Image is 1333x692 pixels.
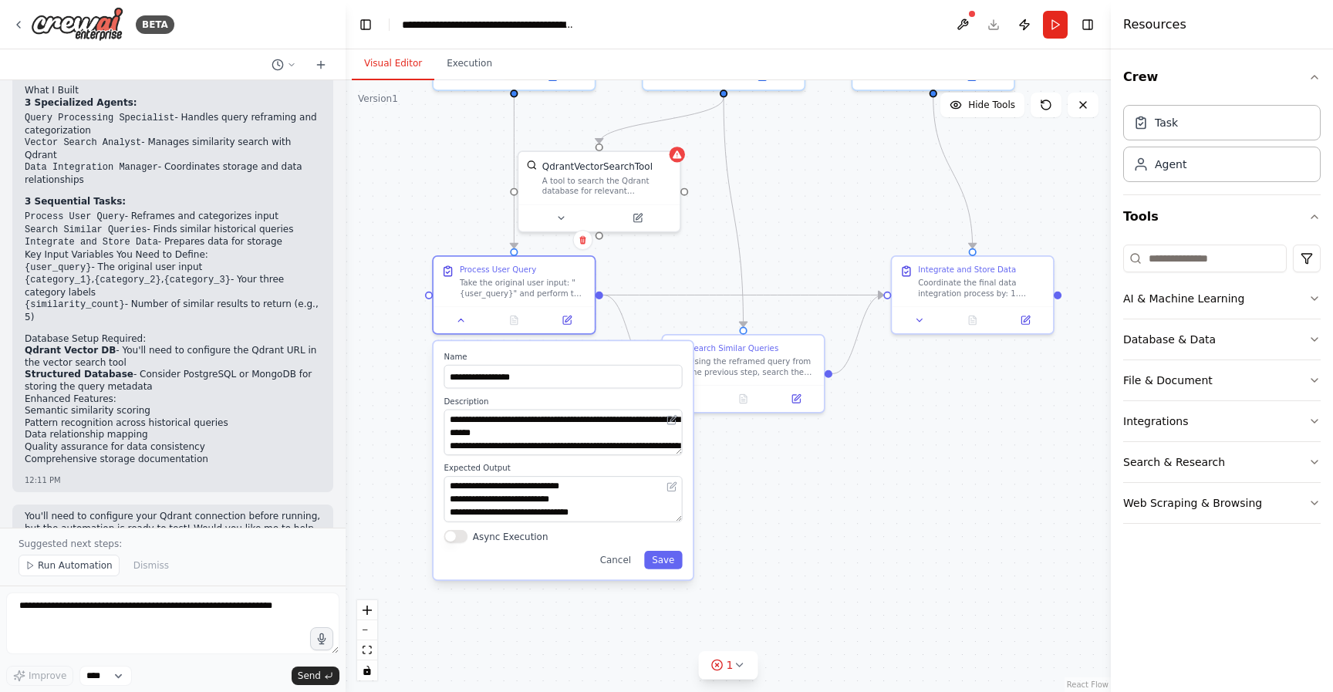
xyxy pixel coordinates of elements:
div: QdrantVectorSearchTool [542,160,653,173]
code: {user_query} [25,262,91,273]
button: Execution [434,48,505,80]
div: Task [1155,115,1178,130]
button: Run Automation [19,555,120,576]
g: Edge from c702257f-754c-44f0-9b90-a5dde983c221 to 944bc05f-2484-4a37-b7c0-47cdfe553bc2 [603,289,883,302]
li: - Coordinates storage and data relationships [25,161,321,186]
div: A tool to search the Qdrant database for relevant information on internal documents. [542,175,672,196]
li: - You'll need to configure the Qdrant URL in the vector search tool [25,345,321,369]
button: Open in side panel [545,312,589,328]
g: Edge from f8c328e6-972c-4c9d-8290-82a8a7d2f102 to 944bc05f-2484-4a37-b7c0-47cdfe553bc2 [832,289,883,380]
button: Open in editor [664,479,680,495]
button: zoom out [357,620,377,640]
button: Hide right sidebar [1077,14,1098,35]
label: Expected Output [444,463,683,474]
h4: Resources [1123,15,1186,34]
button: Cancel [592,551,640,569]
button: No output available [945,312,1001,328]
a: React Flow attribution [1067,680,1109,689]
code: {category_3} [164,275,231,285]
button: Dismiss [126,555,177,576]
li: - Handles query reframing and categorization [25,112,321,137]
div: QdrantVectorSearchToolQdrantVectorSearchToolA tool to search the Qdrant database for relevant inf... [518,150,681,232]
g: Edge from 56faaa76-c3cc-424f-8127-706902103bfe to f8c328e6-972c-4c9d-8290-82a8a7d2f102 [717,97,750,326]
div: Search Similar QueriesUsing the reframed query from the previous step, search the vector database... [661,334,825,414]
h2: What I Built [25,85,321,97]
li: Quality assurance for data consistency [25,441,321,454]
button: Integrations [1123,401,1321,441]
div: Search Similar Queries [689,343,778,354]
span: Run Automation [38,559,113,572]
strong: 3 Sequential Tasks: [25,196,126,207]
button: fit view [357,640,377,660]
g: Edge from c12269a6-c4c0-45fd-99ef-aec53d1d81d9 to c702257f-754c-44f0-9b90-a5dde983c221 [508,97,521,248]
code: Vector Search Analyst [25,137,141,148]
button: Open in side panel [1003,312,1048,328]
h2: Key Input Variables You Need to Define: [25,249,321,262]
button: Search & Research [1123,442,1321,482]
li: - Number of similar results to return (e.g., 5) [25,299,321,323]
strong: Qdrant Vector DB [25,345,116,356]
p: You'll need to configure your Qdrant connection before running, but the automation is ready to te... [25,511,321,559]
button: Switch to previous chat [265,56,302,74]
label: Name [444,352,683,363]
label: Async Execution [473,530,548,543]
div: Tools [1123,238,1321,536]
img: QdrantVectorSearchTool [526,160,537,170]
g: Edge from 56faaa76-c3cc-424f-8127-706902103bfe to 31493ef3-fe4b-457a-a539-73e304191c9d [592,97,730,143]
code: {similarity_count} [25,299,125,310]
span: 1 [727,657,734,673]
button: AI & Machine Learning [1123,278,1321,319]
div: Agent [1155,157,1186,172]
code: Integrate and Store Data [25,237,158,248]
button: Send [292,667,339,685]
div: BETA [136,15,174,34]
button: Open in side panel [600,210,674,225]
code: {category_2} [94,275,160,285]
button: Crew [1123,56,1321,99]
li: Data relationship mapping [25,429,321,441]
button: Improve [6,666,73,686]
span: Send [298,670,321,682]
button: Visual Editor [352,48,434,80]
span: Hide Tools [968,99,1015,111]
img: Logo [31,7,123,42]
li: Pattern recognition across historical queries [25,417,321,430]
li: - Manages similarity search with Qdrant [25,137,321,161]
div: Crew [1123,99,1321,194]
button: toggle interactivity [357,660,377,680]
button: 1 [699,651,758,680]
span: Dismiss [133,559,169,572]
label: Description [444,397,683,407]
div: Using the reframed query from the previous step, search the vector database to find the top {simi... [689,356,816,377]
div: React Flow controls [357,600,377,680]
code: Search Similar Queries [25,224,147,235]
button: Open in side panel [934,69,1008,84]
button: File & Document [1123,360,1321,400]
button: zoom in [357,600,377,620]
nav: breadcrumb [402,17,575,32]
div: Integrate and Store DataCoordinate the final data integration process by: 1. Preparing the data s... [891,255,1055,335]
h2: Database Setup Required: [25,333,321,346]
button: Tools [1123,195,1321,238]
button: Hide left sidebar [355,14,376,35]
div: Integrate and Store Data [918,265,1016,275]
li: Semantic similarity scoring [25,405,321,417]
strong: 3 Specialized Agents: [25,97,137,108]
button: No output available [716,391,771,407]
code: Data Integration Manager [25,162,158,173]
li: - Prepares data for storage [25,236,321,249]
button: Save [644,551,683,569]
div: Process User QueryTake the original user input: "{user_query}" and perform two key operations: 1.... [432,255,596,335]
button: Hide Tools [940,93,1024,117]
button: No output available [486,312,542,328]
div: Coordinate the final data integration process by: 1. Preparing the data storage format for the st... [918,278,1045,299]
span: Improve [29,670,66,682]
div: Version 1 [358,93,398,105]
li: - The original user input [25,262,321,275]
button: Open in side panel [725,69,799,84]
div: Process User Query [460,265,536,275]
button: Web Scraping & Browsing [1123,483,1321,523]
g: Edge from c702257f-754c-44f0-9b90-a5dde983c221 to f8c328e6-972c-4c9d-8290-82a8a7d2f102 [603,289,654,380]
li: Comprehensive storage documentation [25,454,321,466]
code: Process User Query [25,211,125,222]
